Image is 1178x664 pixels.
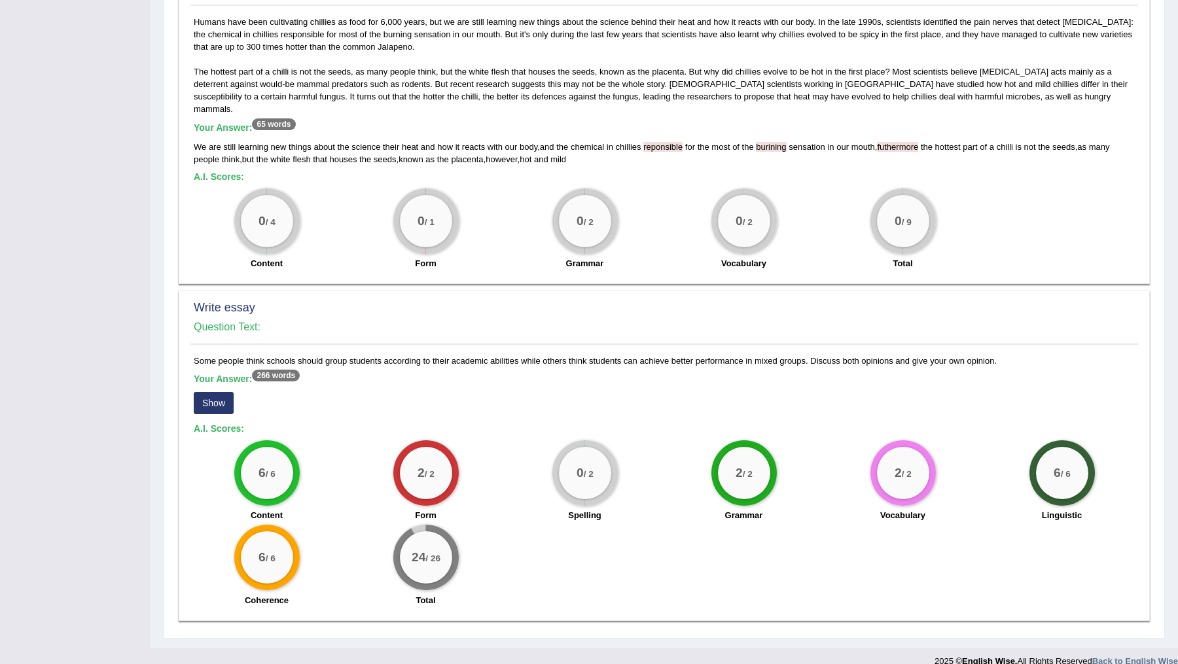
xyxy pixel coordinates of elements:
span: most [711,142,730,152]
span: hottest [935,142,961,152]
span: the [437,154,449,164]
span: it [455,142,460,152]
span: our [836,142,849,152]
small: / 9 [901,218,911,228]
big: 6 [259,466,266,480]
small: / 2 [901,470,911,480]
span: Possible spelling mistake found. (did you mean: furthermore) [877,142,918,152]
div: Some people think schools should group students according to their academic abilities while other... [190,355,1138,614]
span: about [313,142,335,152]
span: sensation [789,142,825,152]
span: and [534,154,548,164]
span: the [359,154,371,164]
span: mouth [851,142,875,152]
big: 0 [418,214,425,228]
label: Vocabulary [721,257,766,270]
label: Vocabulary [880,509,925,521]
small: / 1 [424,218,434,228]
small: / 2 [583,470,593,480]
span: placenta [451,154,483,164]
span: chemical [571,142,604,152]
span: as [425,154,435,164]
label: Linguistic [1042,509,1082,521]
sup: 266 words [252,370,300,381]
small: / 2 [583,218,593,228]
span: our [505,142,518,152]
span: still [223,142,236,152]
span: known [399,154,423,164]
small: / 6 [265,470,275,480]
span: mild [550,154,566,164]
big: 2 [418,466,425,480]
big: 2 [736,466,743,480]
span: for [685,142,695,152]
b: A.I. Scores: [194,171,244,182]
big: 24 [411,550,425,565]
span: Possible spelling mistake found. (did you mean: burning) [756,142,786,152]
small: / 2 [742,218,752,228]
span: not [1024,142,1036,152]
span: are [209,142,221,152]
big: 0 [577,214,584,228]
big: 0 [736,214,743,228]
small: / 4 [265,218,275,228]
label: Content [251,509,283,521]
span: part [963,142,977,152]
label: Grammar [566,257,604,270]
span: in [607,142,613,152]
span: the [1038,142,1050,152]
span: their [383,142,399,152]
span: We [194,142,206,152]
span: science [351,142,380,152]
label: Content [251,257,283,270]
label: Grammar [725,509,763,521]
span: the [742,142,754,152]
span: as [1077,142,1086,152]
big: 0 [259,214,266,228]
span: of [980,142,987,152]
span: think [222,154,240,164]
span: and [421,142,435,152]
span: of [732,142,740,152]
label: Total [893,257,912,270]
span: with [488,142,503,152]
sup: 65 words [252,118,295,130]
div: Humans have been cultivating chillies as food for 6,000 years, but we are still learning new thin... [190,16,1138,277]
span: things [289,142,312,152]
label: Form [415,509,437,521]
span: the [256,154,268,164]
small: / 2 [742,470,752,480]
big: 0 [577,466,584,480]
span: reacts [462,142,485,152]
div: , , , , , , , [194,141,1135,166]
span: in [827,142,834,152]
span: heat [402,142,418,152]
span: seeds [374,154,397,164]
big: 2 [895,466,902,480]
span: chilli [997,142,1013,152]
big: 0 [895,214,902,228]
span: learning [238,142,268,152]
span: body [520,142,537,152]
span: the [338,142,349,152]
label: Form [415,257,437,270]
small: / 26 [425,554,440,564]
b: Your Answer: [194,122,296,133]
button: Show [194,392,234,414]
h4: Question Text: [194,321,1135,333]
small: / 2 [424,470,434,480]
label: Spelling [568,509,601,521]
span: chillies [616,142,641,152]
span: however [486,154,517,164]
label: Coherence [245,594,289,606]
span: Possible spelling mistake found. (did you mean: responsible) [643,142,683,152]
span: the [698,142,709,152]
small: / 6 [265,554,275,564]
span: white [270,154,290,164]
span: how [437,142,453,152]
span: houses [330,154,357,164]
span: is [1016,142,1022,152]
span: people [194,154,219,164]
small: / 6 [1060,470,1070,480]
label: Total [416,594,435,606]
